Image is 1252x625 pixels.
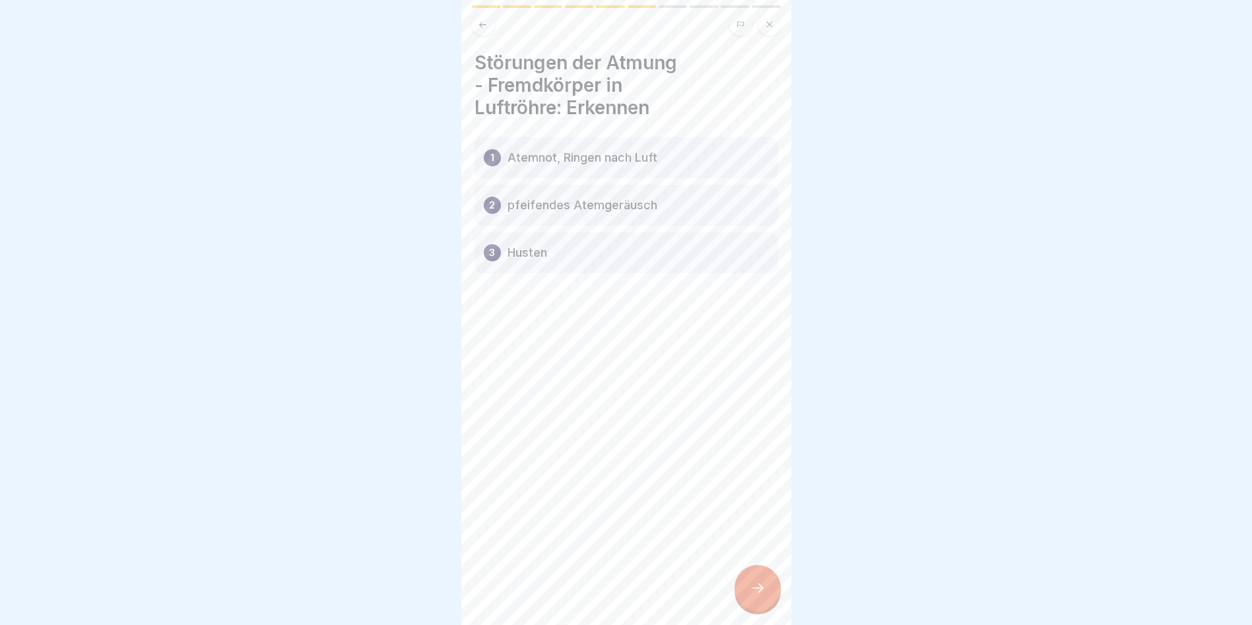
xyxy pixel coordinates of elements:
[490,150,494,166] p: 1
[489,245,495,261] p: 3
[508,150,657,166] p: Atemnot, Ringen nach Luft
[489,197,495,213] p: 2
[508,245,547,261] p: Husten
[475,51,778,119] h4: Störungen der Atmung - Fremdkörper in Luftröhre: Erkennen
[508,197,657,213] p: pfeifendes Atemgeräusch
